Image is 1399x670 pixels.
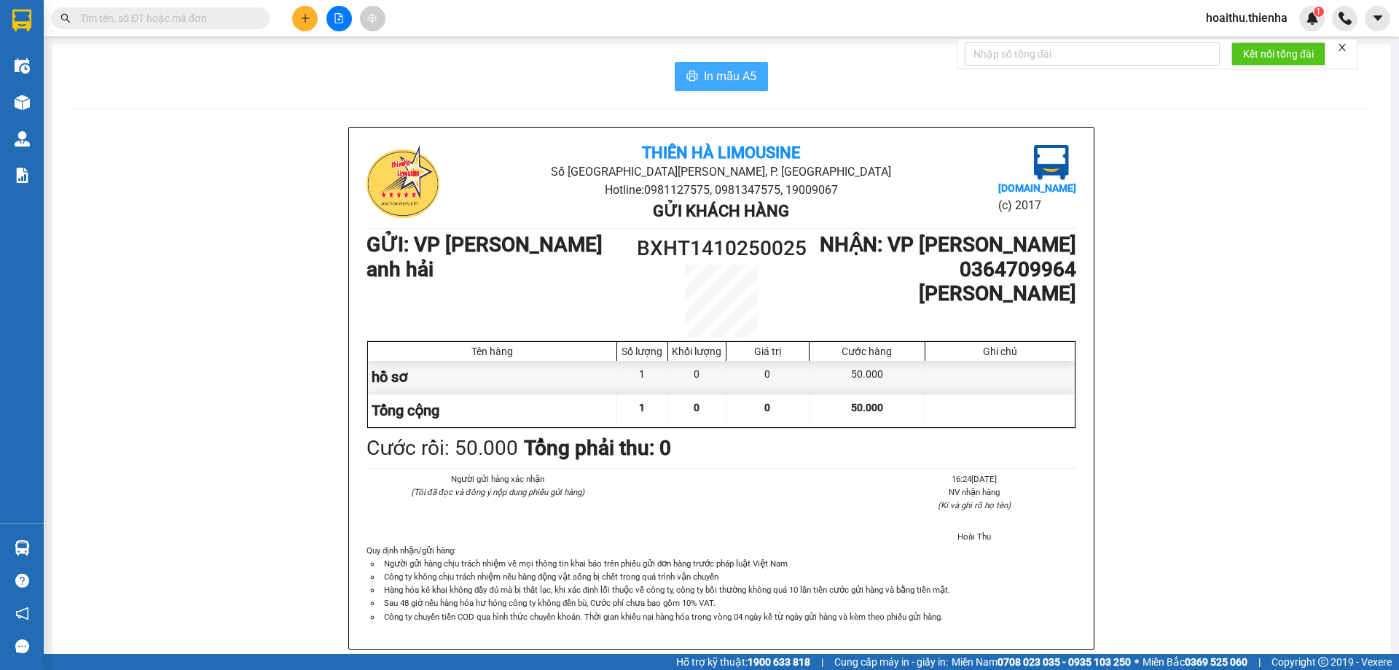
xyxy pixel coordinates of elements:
span: 1 [1316,7,1321,17]
span: | [1258,654,1261,670]
span: In mẫu A5 [704,67,756,85]
span: 1 [639,402,645,413]
span: 0 [764,402,770,413]
img: icon-new-feature [1306,12,1319,25]
span: hoaithu.thienha [1194,9,1299,27]
div: 0 [668,361,726,394]
span: Tổng cộng [372,402,439,419]
b: NHẬN : VP [PERSON_NAME] [820,233,1076,257]
b: [DOMAIN_NAME] [998,182,1076,194]
li: 16:24[DATE] [873,472,1076,486]
li: Sau 48 giờ nếu hàng hóa hư hỏng công ty không đền bù, Cước phí chưa bao gồm 10% VAT. [381,596,1076,609]
span: notification [15,607,29,620]
li: Số [GEOGRAPHIC_DATA][PERSON_NAME], P. [GEOGRAPHIC_DATA] [485,163,957,181]
button: Kết nối tổng đài [1231,42,1325,66]
button: aim [360,6,385,31]
span: Cung cấp máy in - giấy in: [834,654,948,670]
div: hồ sơ [368,361,617,394]
div: Ghi chú [929,346,1071,357]
input: Nhập số tổng đài [965,42,1220,66]
span: file-add [334,13,344,23]
div: Số lượng [621,346,664,357]
li: Hotline: 0981127575, 0981347575, 19009067 [485,181,957,199]
img: warehouse-icon [15,95,30,110]
span: plus [300,13,310,23]
b: Gửi khách hàng [653,202,789,220]
div: Cước rồi : 50.000 [367,432,518,464]
span: caret-down [1371,12,1384,25]
span: 50.000 [851,402,883,413]
span: aim [367,13,377,23]
div: 1 [617,361,668,394]
span: search [60,13,71,23]
h1: anh hải [367,257,632,282]
span: ⚪️ [1135,659,1139,665]
span: close [1337,42,1347,52]
li: Người gửi hàng xác nhận [396,472,599,486]
img: logo-vxr [12,9,31,31]
div: Cước hàng [813,346,921,357]
b: Thiên Hà Limousine [642,144,800,162]
span: Miền Nam [952,654,1131,670]
span: printer [686,70,698,84]
input: Tìm tên, số ĐT hoặc mã đơn [80,10,252,26]
li: NV nhận hàng [873,486,1076,499]
div: Khối lượng [672,346,722,357]
div: Tên hàng [372,346,613,357]
i: (Kí và ghi rõ họ tên) [938,500,1011,510]
li: Hoài Thu [873,530,1076,543]
span: Kết nối tổng đài [1243,46,1314,62]
img: warehouse-icon [15,540,30,556]
span: | [821,654,823,670]
img: warehouse-icon [15,58,30,74]
li: Hàng hóa kê khai không đầy đủ mà bị thất lạc, khi xác định lỗi thuộc về công ty, công ty bồi thườ... [381,583,1076,596]
h1: 0364709964 [810,257,1076,282]
button: caret-down [1365,6,1390,31]
sup: 1 [1314,7,1324,17]
div: 0 [726,361,810,394]
h1: [PERSON_NAME] [810,281,1076,306]
div: Giá trị [730,346,805,357]
li: (c) 2017 [998,196,1076,214]
span: message [15,639,29,653]
img: logo.jpg [367,145,439,218]
strong: 0708 023 035 - 0935 103 250 [998,656,1131,668]
strong: 1900 633 818 [748,656,810,668]
i: (Tôi đã đọc và đồng ý nộp dung phiếu gửi hàng) [411,487,584,497]
div: Quy định nhận/gửi hàng : [367,544,1076,623]
img: warehouse-icon [15,131,30,147]
b: Tổng phải thu: 0 [524,436,671,460]
button: plus [292,6,318,31]
button: file-add [326,6,352,31]
h1: BXHT1410250025 [632,233,810,265]
img: logo.jpg [1034,145,1069,180]
img: phone-icon [1339,12,1352,25]
button: printerIn mẫu A5 [675,62,768,91]
b: GỬI : VP [PERSON_NAME] [367,233,603,257]
div: 50.000 [810,361,925,394]
li: Công ty chuyển tiền COD qua hình thức chuyển khoản. Thời gian khiếu nại hàng hóa trong vòng 04 ng... [381,610,1076,623]
span: Hỗ trợ kỹ thuật: [676,654,810,670]
span: Miền Bắc [1143,654,1247,670]
li: Người gửi hàng chịu trách nhiệm về mọi thông tin khai báo trên phiếu gửi đơn hàng trước pháp luật... [381,557,1076,570]
li: Công ty không chịu trách nhiệm nếu hàng động vật sống bị chết trong quá trình vận chuyển [381,570,1076,583]
span: copyright [1318,657,1328,667]
img: solution-icon [15,168,30,183]
strong: 0369 525 060 [1185,656,1247,668]
span: 0 [694,402,699,413]
span: question-circle [15,574,29,588]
